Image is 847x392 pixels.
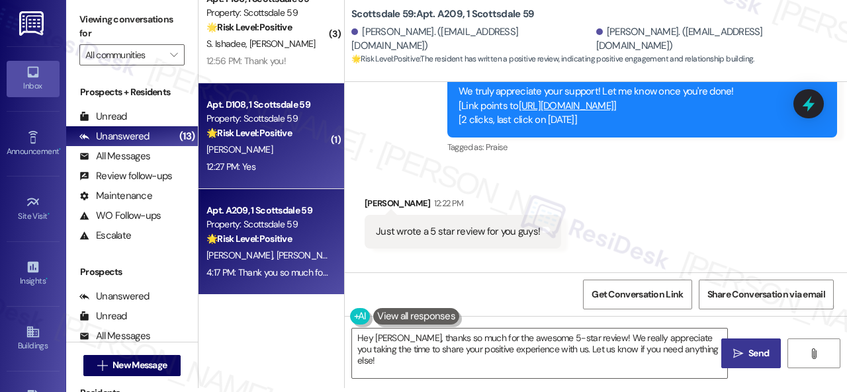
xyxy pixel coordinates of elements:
span: • [59,145,61,154]
div: [PERSON_NAME]. ([EMAIL_ADDRESS][DOMAIN_NAME]) [596,25,838,54]
div: Property: Scottsdale 59 [206,6,329,20]
strong: 🌟 Risk Level: Positive [206,21,292,33]
div: 12:22 PM [431,196,464,210]
span: Get Conversation Link [592,288,683,301]
input: All communities [85,44,163,65]
div: 4:17 PM: Thank you so much for the kind words, [PERSON_NAME]! We truly appreciate you taking the ... [206,266,770,278]
div: 12:56 PM: Thank you! [206,55,286,67]
strong: 🌟 Risk Level: Positive [206,127,292,139]
button: New Message [83,355,181,376]
div: Unread [79,110,127,124]
div: Maintenance [79,189,152,203]
div: Unread [79,309,127,323]
div: [PERSON_NAME] [365,196,561,215]
span: : The resident has written a positive review, indicating positive engagement and relationship bui... [351,52,754,66]
b: Scottsdale 59: Apt. A209, 1 Scottsdale 59 [351,7,534,21]
span: • [48,210,50,219]
div: Review follow-ups [79,169,172,183]
i:  [733,348,743,359]
div: Property: Scottsdale 59 [206,217,329,231]
span: Praise [486,141,508,153]
i:  [97,360,107,371]
span: New Message [112,358,167,372]
a: Inbox [7,61,60,97]
span: S. Ishadee [206,38,249,50]
div: Prospects [66,265,198,279]
div: Tagged as: [447,137,837,157]
div: WO Follow-ups [79,209,161,223]
span: [PERSON_NAME] [277,249,343,261]
div: Apt. A209, 1 Scottsdale 59 [206,204,329,217]
span: [PERSON_NAME] [249,38,316,50]
div: Apt. D108, 1 Scottsdale 59 [206,98,329,112]
a: [URL][DOMAIN_NAME] [519,99,614,112]
div: All Messages [79,149,150,163]
div: Property: Scottsdale 59 [206,112,329,126]
button: Get Conversation Link [583,280,691,309]
span: Send [748,346,769,360]
span: Share Conversation via email [707,288,825,301]
a: Insights • [7,256,60,292]
label: Viewing conversations for [79,9,185,44]
a: Site Visit • [7,191,60,227]
div: (13) [176,126,198,147]
span: • [46,274,48,284]
div: All Messages [79,329,150,343]
div: Prospects + Residents [66,85,198,99]
span: [PERSON_NAME] [206,249,277,261]
div: Just wrote a 5 star review for you guys! [376,225,540,239]
div: Unanswered [79,130,150,143]
img: ResiDesk Logo [19,11,46,36]
span: [PERSON_NAME] [206,143,273,155]
strong: 🌟 Risk Level: Positive [351,54,420,64]
button: Share Conversation via email [699,280,834,309]
div: 12:27 PM: Yes [206,161,255,173]
div: Escalate [79,229,131,243]
i:  [170,50,177,60]
div: [PERSON_NAME]. ([EMAIL_ADDRESS][DOMAIN_NAME]) [351,25,593,54]
i:  [809,348,819,359]
button: Send [721,338,781,368]
a: Buildings [7,321,60,356]
strong: 🌟 Risk Level: Positive [206,233,292,245]
textarea: To enrich screen reader interactions, please activate Accessibility in Grammarly extension settings [352,329,727,378]
div: Unanswered [79,290,150,303]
